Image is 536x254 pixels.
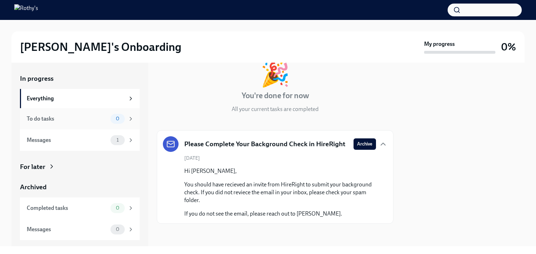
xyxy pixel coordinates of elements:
span: 1 [112,137,123,143]
span: Archive [357,141,372,148]
h2: [PERSON_NAME]'s Onboarding [20,40,181,54]
a: Messages0 [20,219,140,240]
a: Messages1 [20,129,140,151]
div: Completed tasks [27,204,108,212]
span: 0 [112,205,124,211]
p: You should have recieved an invite from HireRight to submit your background check. If you did not... [184,181,376,204]
span: 0 [112,116,124,121]
h4: You're done for now [242,90,309,101]
span: [DATE] [184,155,200,162]
span: 0 [112,227,124,232]
a: Archived [20,182,140,192]
a: To do tasks0 [20,108,140,129]
div: 🎉 [261,63,290,86]
p: Hi [PERSON_NAME], [184,167,376,175]
img: Rothy's [14,4,38,16]
div: Messages [27,136,108,144]
a: In progress [20,74,140,83]
div: To do tasks [27,115,108,123]
a: Everything [20,89,140,108]
a: For later [20,162,140,171]
strong: My progress [424,40,455,48]
p: All your current tasks are completed [232,105,319,113]
div: Messages [27,226,108,233]
h5: Please Complete Your Background Check in HireRight [184,139,345,149]
div: For later [20,162,45,171]
div: Everything [27,95,125,102]
a: Completed tasks0 [20,197,140,219]
p: If you do not see the email, please reach out to [PERSON_NAME]. [184,210,376,218]
button: Archive [354,138,376,150]
h3: 0% [501,41,516,53]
